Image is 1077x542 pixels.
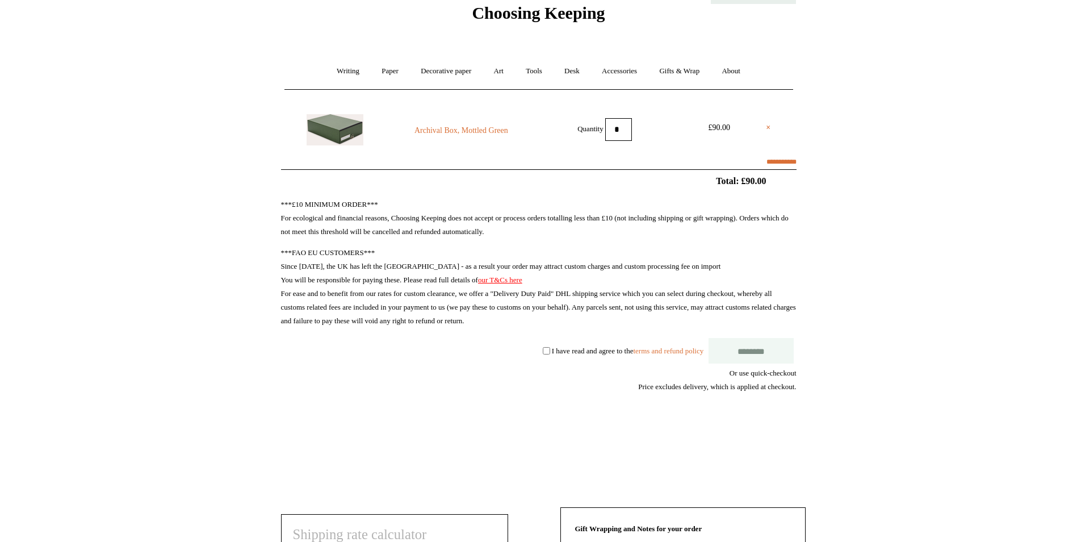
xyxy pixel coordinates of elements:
iframe: PayPal-paypal [711,435,797,465]
a: Paper [371,56,409,86]
img: Archival Box, Mottled Green [307,114,363,145]
p: ***FAO EU CUSTOMERS*** Since [DATE], the UK has left the [GEOGRAPHIC_DATA] - as a result your ord... [281,246,797,328]
label: Quantity [577,124,604,132]
h2: Total: £90.00 [255,176,823,186]
a: Gifts & Wrap [649,56,710,86]
a: Tools [516,56,552,86]
label: I have read and agree to the [552,346,703,355]
p: ***£10 MINIMUM ORDER*** For ecological and financial reasons, Choosing Keeping does not accept or... [281,198,797,239]
a: terms and refund policy [633,346,703,355]
a: About [711,56,751,86]
a: Decorative paper [410,56,481,86]
div: Or use quick-checkout [281,366,797,394]
a: Desk [554,56,590,86]
a: our T&Cs here [478,276,522,284]
a: Choosing Keeping [472,12,605,20]
span: Choosing Keeping [472,3,605,22]
a: Art [484,56,514,86]
div: Price excludes delivery, which is applied at checkout. [281,380,797,394]
a: Archival Box, Mottled Green [384,124,538,137]
div: £90.00 [694,121,745,135]
a: Writing [326,56,370,86]
a: × [766,121,770,135]
strong: Gift Wrapping and Notes for your order [575,524,702,533]
a: Accessories [592,56,647,86]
